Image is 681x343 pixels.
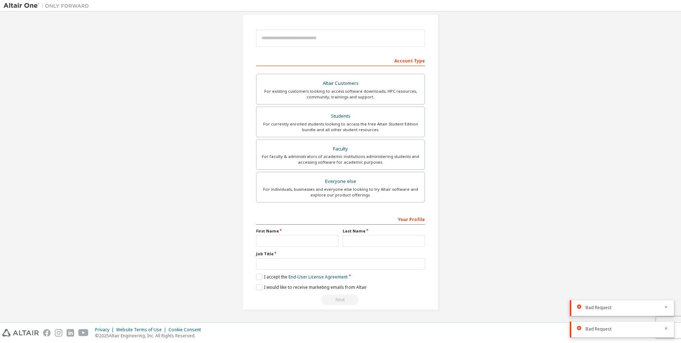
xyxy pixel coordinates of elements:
[261,78,420,88] div: Altair Customers
[343,228,425,234] label: Last Name
[261,88,420,100] div: For existing customers looking to access software downloads, HPC resources, community, trainings ...
[261,121,420,133] div: For currently enrolled students looking to access the free Altair Student Edition bundle and all ...
[2,329,39,337] img: altair_logo.svg
[288,274,348,280] a: End-User License Agreement
[256,228,338,234] label: First Name
[261,186,420,198] div: For individuals, businesses and everyone else looking to try Altair software and explore our prod...
[261,144,420,154] div: Faculty
[67,329,74,337] img: linkedin.svg
[256,284,367,290] label: I would like to receive marketing emails from Altair
[168,327,205,333] div: Cookie Consent
[95,333,205,339] p: © 2025 Altair Engineering, Inc. All Rights Reserved.
[78,329,89,337] img: youtube.svg
[261,154,420,165] div: For faculty & administrators of academic institutions administering students and accessing softwa...
[95,327,116,333] div: Privacy
[256,213,425,225] div: Your Profile
[43,329,51,337] img: facebook.svg
[256,55,425,66] div: Account Type
[586,305,612,311] span: Bad Request
[116,327,168,333] div: Website Terms of Use
[261,111,420,121] div: Students
[256,251,425,257] label: Job Title
[55,329,62,337] img: instagram.svg
[586,326,612,332] span: Bad Request
[261,176,420,186] div: Everyone else
[256,295,425,305] div: Read and acccept EULA to continue
[256,274,348,280] label: I accept the
[4,2,93,9] img: Altair One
